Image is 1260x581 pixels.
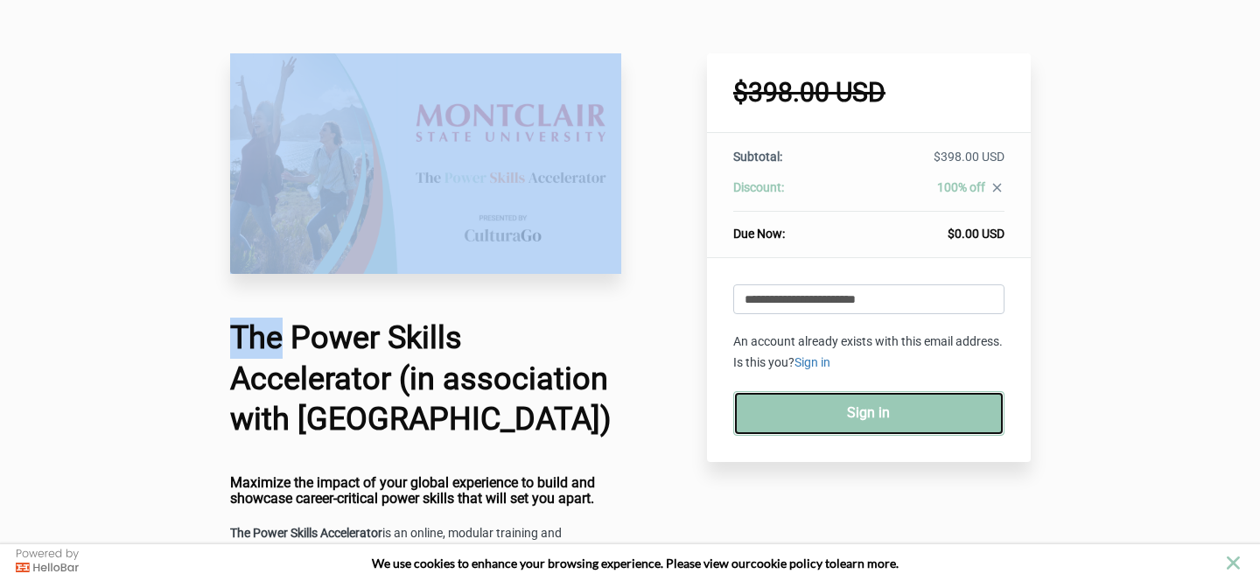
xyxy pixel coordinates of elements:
a: cookie policy [751,556,822,570]
i: close [990,180,1004,195]
span: 100% off [937,180,985,194]
h1: $398.00 USD [733,80,1004,106]
h1: The Power Skills Accelerator (in association with [GEOGRAPHIC_DATA]) [230,318,622,440]
span: $0.00 USD [948,227,1004,241]
span: Subtotal: [733,150,782,164]
strong: The Power Skills Accelerator [230,526,382,540]
p: An account already exists with this email address. Is this you? [733,332,1004,374]
img: 22c75da-26a4-67b4-fa6d-d7146dedb322_Montclair.png [230,53,622,274]
span: We use cookies to enhance your browsing experience. Please view our [372,556,751,570]
a: Sign in [733,391,1004,436]
h4: Maximize the impact of your global experience to build and showcase career-critical power skills ... [230,475,622,506]
span: learn more. [836,556,899,570]
button: close [1222,552,1244,574]
a: close [985,180,1004,199]
th: Due Now: [733,212,847,243]
th: Discount: [733,178,847,212]
td: $398.00 USD [847,148,1004,178]
strong: to [825,556,836,570]
a: Sign in [794,355,830,369]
